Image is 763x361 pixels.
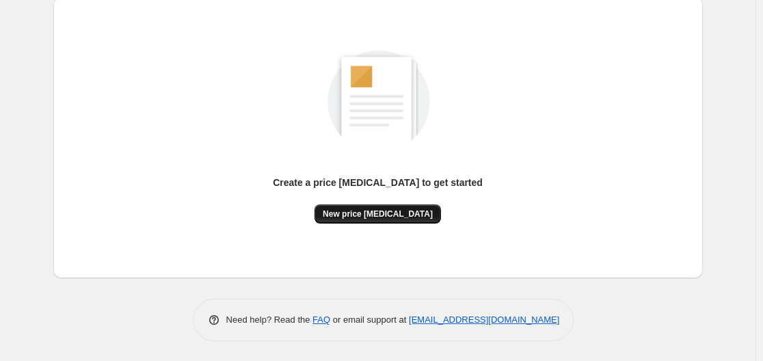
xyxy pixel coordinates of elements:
[312,315,330,325] a: FAQ
[330,315,409,325] span: or email support at
[323,209,433,219] span: New price [MEDICAL_DATA]
[409,315,559,325] a: [EMAIL_ADDRESS][DOMAIN_NAME]
[273,176,483,189] p: Create a price [MEDICAL_DATA] to get started
[226,315,313,325] span: Need help? Read the
[314,204,441,224] button: New price [MEDICAL_DATA]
